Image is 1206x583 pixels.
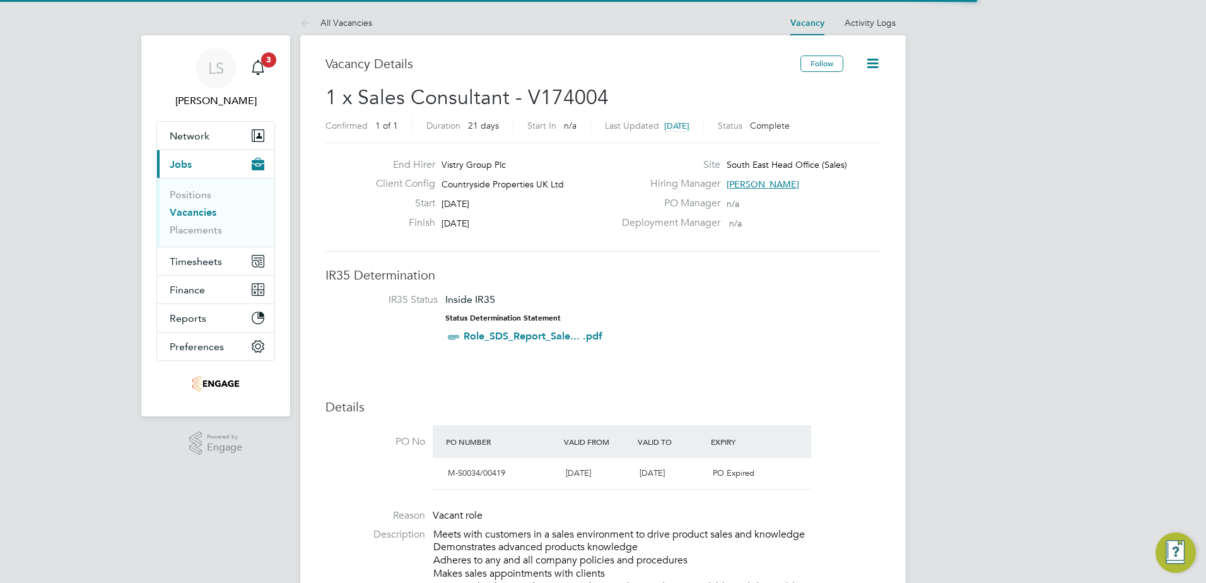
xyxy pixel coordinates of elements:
[157,247,274,275] button: Timesheets
[170,189,211,201] a: Positions
[1156,533,1196,573] button: Engage Resource Center
[170,224,222,236] a: Placements
[727,179,799,190] span: [PERSON_NAME]
[614,216,720,230] label: Deployment Manager
[157,122,274,150] button: Network
[713,468,754,478] span: PO Expired
[157,150,274,178] button: Jobs
[170,130,209,142] span: Network
[366,197,435,210] label: Start
[366,158,435,172] label: End Hirer
[366,177,435,191] label: Client Config
[445,293,495,305] span: Inside IR35
[170,206,216,218] a: Vacancies
[261,52,276,68] span: 3
[170,341,224,353] span: Preferences
[156,93,275,109] span: Leylan Saad
[325,85,609,110] span: 1 x Sales Consultant - V174004
[727,198,739,209] span: n/a
[325,399,881,415] h3: Details
[325,120,368,131] label: Confirmed
[464,330,602,342] a: Role_SDS_Report_Sale... .pdf
[527,120,556,131] label: Start In
[443,430,561,453] div: PO Number
[640,468,665,478] span: [DATE]
[245,48,271,88] a: 3
[170,256,222,268] span: Timesheets
[729,218,742,229] span: n/a
[426,120,460,131] label: Duration
[325,509,425,522] label: Reason
[727,159,847,170] span: South East Head Office (Sales)
[708,430,782,453] div: Expiry
[192,374,240,394] img: teamresourcing-logo-retina.png
[445,314,561,322] strong: Status Determination Statement
[157,276,274,303] button: Finance
[207,432,242,442] span: Powered by
[635,430,708,453] div: Valid To
[157,304,274,332] button: Reports
[207,442,242,453] span: Engage
[170,312,206,324] span: Reports
[156,48,275,109] a: LS[PERSON_NAME]
[300,17,372,28] a: All Vacancies
[338,293,438,307] label: IR35 Status
[845,17,896,28] a: Activity Logs
[325,56,800,72] h3: Vacancy Details
[614,177,720,191] label: Hiring Manager
[561,430,635,453] div: Valid From
[614,197,720,210] label: PO Manager
[564,120,577,131] span: n/a
[566,468,591,478] span: [DATE]
[664,121,689,131] span: [DATE]
[170,284,205,296] span: Finance
[614,158,720,172] label: Site
[433,509,483,522] span: Vacant role
[468,120,499,131] span: 21 days
[442,179,564,190] span: Countryside Properties UK Ltd
[325,435,425,449] label: PO No
[448,468,505,478] span: M-S0034/00419
[189,432,243,456] a: Powered byEngage
[325,267,881,283] h3: IR35 Determination
[141,35,290,416] nav: Main navigation
[442,198,469,209] span: [DATE]
[157,333,274,360] button: Preferences
[718,120,742,131] label: Status
[157,178,274,247] div: Jobs
[325,528,425,541] label: Description
[605,120,659,131] label: Last Updated
[442,218,469,229] span: [DATE]
[442,159,506,170] span: Vistry Group Plc
[375,120,398,131] span: 1 of 1
[156,374,275,394] a: Go to home page
[208,60,224,76] span: LS
[790,18,824,28] a: Vacancy
[750,120,790,131] span: Complete
[800,56,843,72] button: Follow
[366,216,435,230] label: Finish
[170,158,192,170] span: Jobs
